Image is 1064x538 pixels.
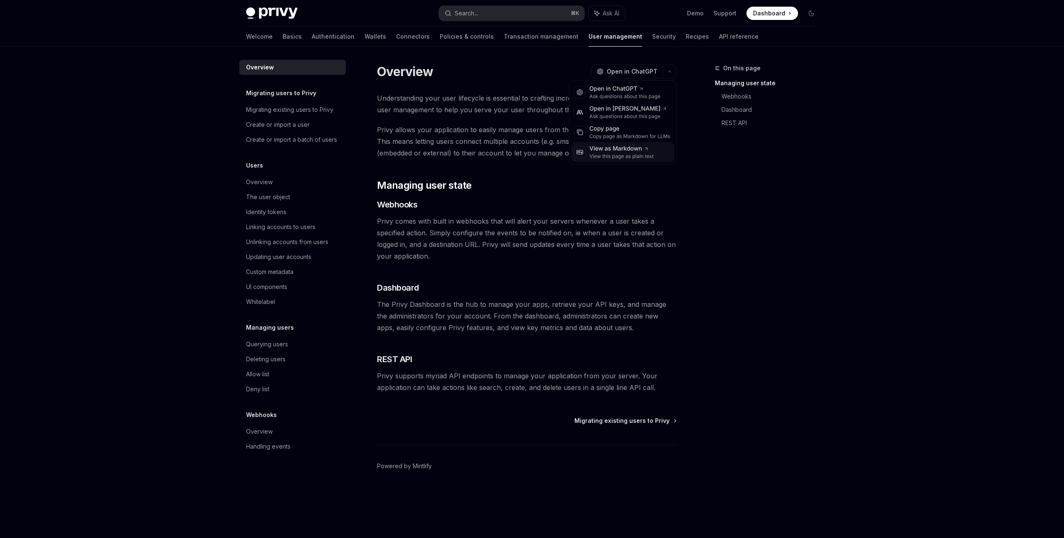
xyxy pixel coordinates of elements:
div: The user object [246,192,290,202]
a: UI components [239,279,346,294]
div: View as Markdown [589,145,654,153]
div: Querying users [246,339,288,349]
div: Handling events [246,442,291,452]
a: Migrating existing users to Privy [574,417,676,425]
h5: Migrating users to Privy [246,88,316,98]
span: Privy allows your application to easily manage users from the server and the Privy dashboard. Thi... [377,124,677,159]
a: Whitelabel [239,294,346,309]
div: Migrating existing users to Privy [246,105,333,115]
a: Webhooks [722,90,825,103]
span: On this page [723,63,761,73]
div: UI components [246,282,287,292]
h5: Webhooks [246,410,277,420]
span: Privy comes with built in webhooks that will alert your servers whenever a user takes a specified... [377,215,677,262]
button: Search...⌘K [439,6,584,21]
a: Updating user accounts [239,249,346,264]
div: Create or import a batch of users [246,135,337,145]
a: Support [714,9,736,17]
a: Dashboard [722,103,825,116]
a: Powered by Mintlify [377,462,432,470]
a: Unlinking accounts from users [239,234,346,249]
div: Open in ChatGPT [589,85,660,93]
div: Copy page as Markdown for LLMs [589,133,670,140]
span: Open in ChatGPT [607,67,658,76]
a: Overview [239,60,346,75]
a: Basics [283,27,302,47]
a: Handling events [239,439,346,454]
div: Ask questions about this page [589,93,660,100]
a: Allow list [239,367,346,382]
a: Overview [239,424,346,439]
h5: Managing users [246,323,294,333]
div: Identity tokens [246,207,286,217]
a: Managing user state [715,77,825,90]
span: Dashboard [377,282,419,294]
a: Overview [239,175,346,190]
div: View this page as plain text [589,153,654,160]
a: Migrating existing users to Privy [239,102,346,117]
div: Overview [246,427,273,437]
div: Unlinking accounts from users [246,237,328,247]
a: Policies & controls [440,27,494,47]
span: Privy supports myriad API endpoints to manage your application from your server. Your application... [377,370,677,393]
a: Linking accounts to users [239,220,346,234]
span: The Privy Dashboard is the hub to manage your apps, retrieve your API keys, and manage the admini... [377,299,677,333]
a: API reference [719,27,759,47]
div: Copy page [589,125,670,133]
a: Welcome [246,27,273,47]
a: Deny list [239,382,346,397]
span: Webhooks [377,199,417,210]
div: Overview [246,177,273,187]
div: Overview [246,62,274,72]
a: Custom metadata [239,264,346,279]
div: Updating user accounts [246,252,311,262]
img: dark logo [246,7,298,19]
span: Ask AI [603,9,619,17]
span: Migrating existing users to Privy [574,417,670,425]
div: Whitelabel [246,297,275,307]
button: Ask AI [589,6,625,21]
div: Deleting users [246,354,286,364]
div: Custom metadata [246,267,293,277]
div: Open in [PERSON_NAME] [589,105,667,113]
div: Linking accounts to users [246,222,315,232]
a: REST API [722,116,825,130]
a: Security [652,27,676,47]
a: Deleting users [239,352,346,367]
button: Open in ChatGPT [591,64,663,79]
a: The user object [239,190,346,205]
span: Dashboard [753,9,785,17]
button: Toggle dark mode [805,7,818,20]
a: Identity tokens [239,205,346,220]
div: Search... [455,8,478,18]
a: Wallets [365,27,386,47]
a: Create or import a batch of users [239,132,346,147]
a: Create or import a user [239,117,346,132]
h5: Users [246,160,263,170]
a: Authentication [312,27,355,47]
a: Demo [687,9,704,17]
a: Connectors [396,27,430,47]
a: Transaction management [504,27,579,47]
span: ⌘ K [571,10,579,17]
a: Dashboard [746,7,798,20]
span: Managing user state [377,179,472,192]
div: Create or import a user [246,120,310,130]
div: Deny list [246,384,269,394]
a: User management [589,27,642,47]
a: Recipes [686,27,709,47]
div: Ask questions about this page [589,113,667,120]
h1: Overview [377,64,433,79]
div: Allow list [246,369,269,379]
span: REST API [377,353,412,365]
span: Understanding your user lifecycle is essential to crafting incredible products. Privy enables use... [377,92,677,116]
a: Querying users [239,337,346,352]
